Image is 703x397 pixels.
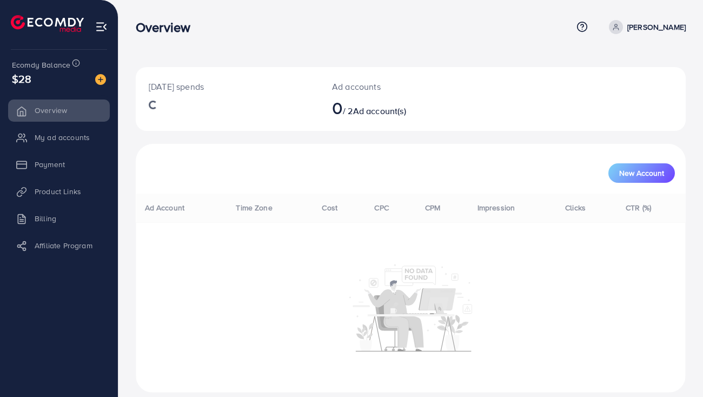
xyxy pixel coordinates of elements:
[608,163,675,183] button: New Account
[136,19,199,35] h3: Overview
[332,80,443,93] p: Ad accounts
[11,15,84,32] img: logo
[332,95,343,120] span: 0
[332,97,443,118] h2: / 2
[605,20,686,34] a: [PERSON_NAME]
[627,21,686,34] p: [PERSON_NAME]
[95,74,106,85] img: image
[95,21,108,33] img: menu
[353,105,406,117] span: Ad account(s)
[619,169,664,177] span: New Account
[12,71,31,87] span: $28
[12,59,70,70] span: Ecomdy Balance
[149,80,306,93] p: [DATE] spends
